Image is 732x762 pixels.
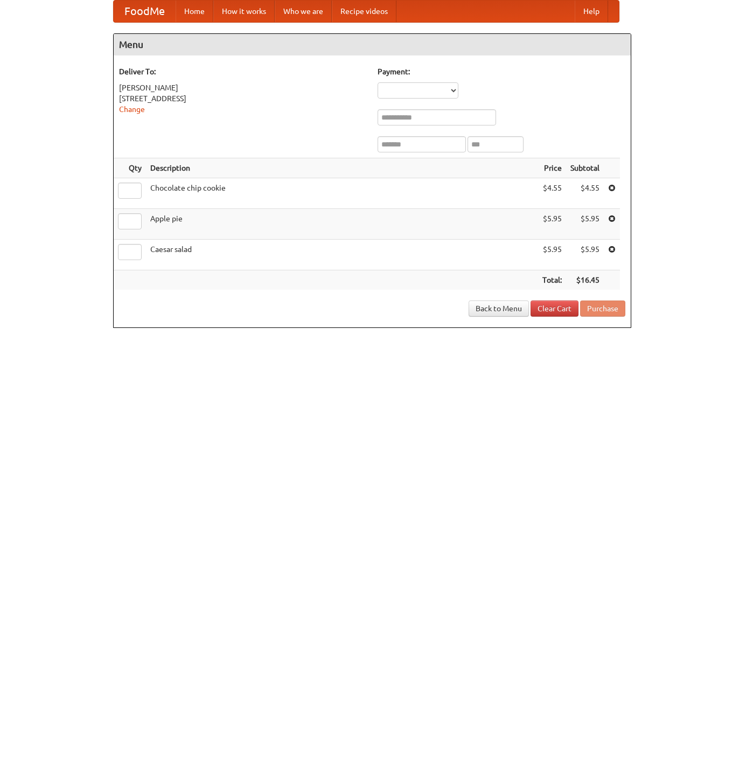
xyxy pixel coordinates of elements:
[119,82,367,93] div: [PERSON_NAME]
[538,209,566,240] td: $5.95
[119,105,145,114] a: Change
[566,209,604,240] td: $5.95
[275,1,332,22] a: Who we are
[119,66,367,77] h5: Deliver To:
[114,158,146,178] th: Qty
[146,240,538,270] td: Caesar salad
[580,300,625,317] button: Purchase
[176,1,213,22] a: Home
[566,158,604,178] th: Subtotal
[114,34,631,55] h4: Menu
[146,178,538,209] td: Chocolate chip cookie
[538,240,566,270] td: $5.95
[119,93,367,104] div: [STREET_ADDRESS]
[146,209,538,240] td: Apple pie
[575,1,608,22] a: Help
[538,178,566,209] td: $4.55
[566,240,604,270] td: $5.95
[469,300,529,317] a: Back to Menu
[213,1,275,22] a: How it works
[114,1,176,22] a: FoodMe
[566,178,604,209] td: $4.55
[538,270,566,290] th: Total:
[531,300,578,317] a: Clear Cart
[378,66,625,77] h5: Payment:
[146,158,538,178] th: Description
[332,1,396,22] a: Recipe videos
[566,270,604,290] th: $16.45
[538,158,566,178] th: Price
